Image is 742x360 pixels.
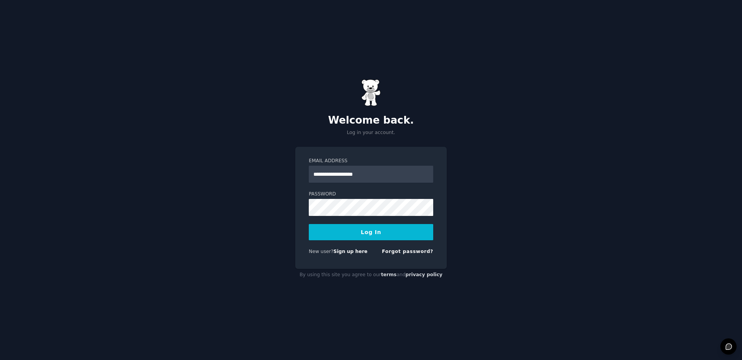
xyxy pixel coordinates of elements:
a: Forgot password? [382,249,433,254]
label: Email Address [309,158,433,165]
span: New user? [309,249,334,254]
label: Password [309,191,433,198]
a: Sign up here [334,249,368,254]
p: Log in your account. [295,129,447,136]
a: privacy policy [405,272,442,277]
img: Gummy Bear [361,79,381,106]
button: Log In [309,224,433,240]
a: terms [381,272,397,277]
div: By using this site you agree to our and [295,269,447,281]
h2: Welcome back. [295,114,447,127]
